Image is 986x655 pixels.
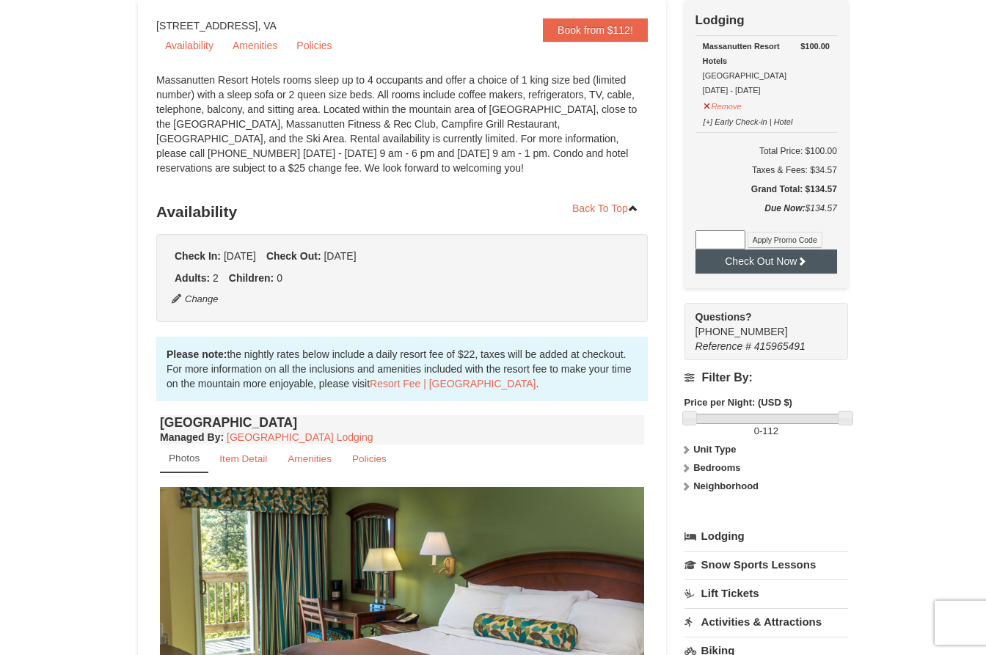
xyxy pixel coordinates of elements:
[171,291,219,307] button: Change
[684,397,792,408] strong: Price per Night: (USD $)
[277,272,282,284] span: 0
[703,95,742,114] button: Remove
[563,197,648,219] a: Back To Top
[748,232,822,248] button: Apply Promo Code
[693,462,740,473] strong: Bedrooms
[693,480,759,491] strong: Neighborhood
[695,311,752,323] strong: Questions?
[160,444,208,473] a: Photos
[754,425,759,436] span: 0
[175,272,210,284] strong: Adults:
[224,34,286,56] a: Amenities
[288,453,332,464] small: Amenities
[175,250,221,262] strong: Check In:
[684,608,848,635] a: Activities & Attractions
[324,250,356,262] span: [DATE]
[224,250,256,262] span: [DATE]
[764,203,805,213] strong: Due Now:
[800,39,830,54] strong: $100.00
[169,453,200,464] small: Photos
[266,250,321,262] strong: Check Out:
[213,272,219,284] span: 2
[703,42,780,65] strong: Massanutten Resort Hotels
[288,34,340,56] a: Policies
[156,34,222,56] a: Availability
[695,144,837,158] h6: Total Price: $100.00
[684,551,848,578] a: Snow Sports Lessons
[352,453,387,464] small: Policies
[167,348,227,360] strong: Please note:
[160,431,224,443] strong: :
[695,340,751,352] span: Reference #
[754,340,806,352] span: 415965491
[160,431,220,443] span: Managed By
[227,431,373,443] a: [GEOGRAPHIC_DATA] Lodging
[343,444,396,473] a: Policies
[229,272,274,284] strong: Children:
[693,444,736,455] strong: Unit Type
[370,378,536,389] a: Resort Fee | [GEOGRAPHIC_DATA]
[695,13,745,27] strong: Lodging
[156,197,648,227] h3: Availability
[695,310,822,337] span: [PHONE_NUMBER]
[684,424,848,439] label: -
[703,111,794,129] button: [+] Early Check-in | Hotel
[278,444,341,473] a: Amenities
[156,337,648,401] div: the nightly rates below include a daily resort fee of $22, taxes will be added at checkout. For m...
[543,18,648,42] a: Book from $112!
[684,579,848,607] a: Lift Tickets
[703,39,830,98] div: [GEOGRAPHIC_DATA] [DATE] - [DATE]
[695,182,837,197] h5: Grand Total: $134.57
[695,163,837,178] div: Taxes & Fees: $34.57
[762,425,778,436] span: 112
[684,523,848,549] a: Lodging
[219,453,267,464] small: Item Detail
[684,371,848,384] h4: Filter By:
[695,201,837,230] div: $134.57
[210,444,277,473] a: Item Detail
[695,249,837,273] button: Check Out Now
[156,73,648,190] div: Massanutten Resort Hotels rooms sleep up to 4 occupants and offer a choice of 1 king size bed (li...
[160,415,644,430] h4: [GEOGRAPHIC_DATA]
